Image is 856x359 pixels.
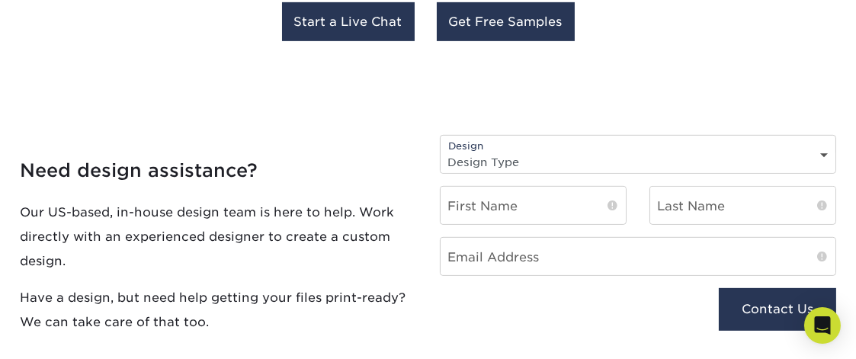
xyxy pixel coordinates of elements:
[804,307,841,344] div: Open Intercom Messenger
[437,2,575,41] a: Get Free Samples
[282,2,415,41] a: Start a Live Chat
[719,288,835,331] button: Contact Us
[440,288,644,341] iframe: reCAPTCHA
[21,286,417,335] p: Have a design, but need help getting your files print-ready? We can take care of that too.
[21,160,417,182] h4: Need design assistance?
[21,200,417,274] p: Our US-based, in-house design team is here to help. Work directly with an experienced designer to...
